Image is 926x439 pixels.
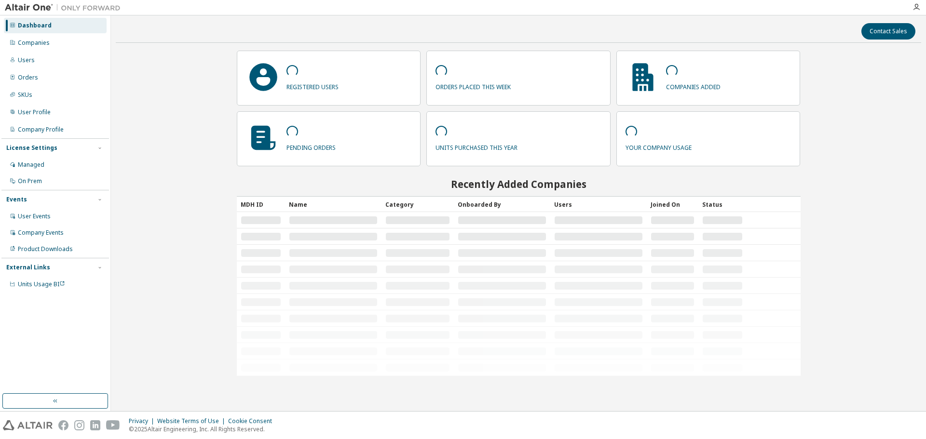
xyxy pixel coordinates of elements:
[18,56,35,64] div: Users
[626,141,692,152] p: your company usage
[129,417,157,425] div: Privacy
[289,197,378,212] div: Name
[18,280,65,288] span: Units Usage BI
[129,425,278,433] p: © 2025 Altair Engineering, Inc. All Rights Reserved.
[18,177,42,185] div: On Prem
[90,420,100,430] img: linkedin.svg
[18,161,44,169] div: Managed
[18,245,73,253] div: Product Downloads
[861,23,915,40] button: Contact Sales
[228,417,278,425] div: Cookie Consent
[3,420,53,430] img: altair_logo.svg
[436,141,517,152] p: units purchased this year
[18,108,51,116] div: User Profile
[554,197,643,212] div: Users
[18,91,32,99] div: SKUs
[18,74,38,81] div: Orders
[106,420,120,430] img: youtube.svg
[241,197,281,212] div: MDH ID
[18,39,50,47] div: Companies
[436,80,511,91] p: orders placed this week
[58,420,68,430] img: facebook.svg
[286,141,336,152] p: pending orders
[18,22,52,29] div: Dashboard
[74,420,84,430] img: instagram.svg
[18,213,51,220] div: User Events
[651,197,694,212] div: Joined On
[6,144,57,152] div: License Settings
[18,126,64,133] div: Company Profile
[286,80,339,91] p: registered users
[237,178,801,190] h2: Recently Added Companies
[458,197,546,212] div: Onboarded By
[385,197,450,212] div: Category
[157,417,228,425] div: Website Terms of Use
[702,197,743,212] div: Status
[6,264,50,271] div: External Links
[5,3,125,13] img: Altair One
[6,196,27,203] div: Events
[666,80,721,91] p: companies added
[18,229,64,237] div: Company Events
